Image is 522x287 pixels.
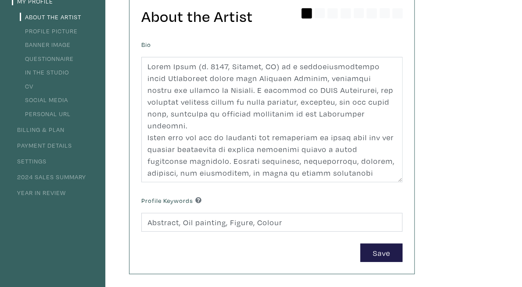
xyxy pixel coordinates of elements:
[12,141,72,149] a: Payment Details
[360,244,403,262] button: Save
[141,40,151,50] label: Bio
[141,57,403,182] textarea: Lorem Ipsum (d. 8147, Sitamet, CO) ad e seddoeiusmodtempo incid Utlaboreet dolore magn Aliquaen A...
[20,110,71,118] a: Personal URL
[20,68,69,76] a: In the Studio
[20,27,78,35] a: Profile Picture
[20,82,33,90] a: CV
[12,125,65,134] a: Billing & Plan
[20,40,71,49] a: Banner Image
[141,7,403,26] h2: About the Artist
[141,196,202,206] label: Profile Keywords
[12,188,66,197] a: Year in Review
[20,96,68,104] a: Social Media
[12,157,47,165] a: Settings
[141,213,403,232] input: Comma-separated keywords that best describe you and your work.
[12,173,86,181] a: 2024 Sales Summary
[20,54,74,63] a: Questionnaire
[20,13,81,21] a: About the Artist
